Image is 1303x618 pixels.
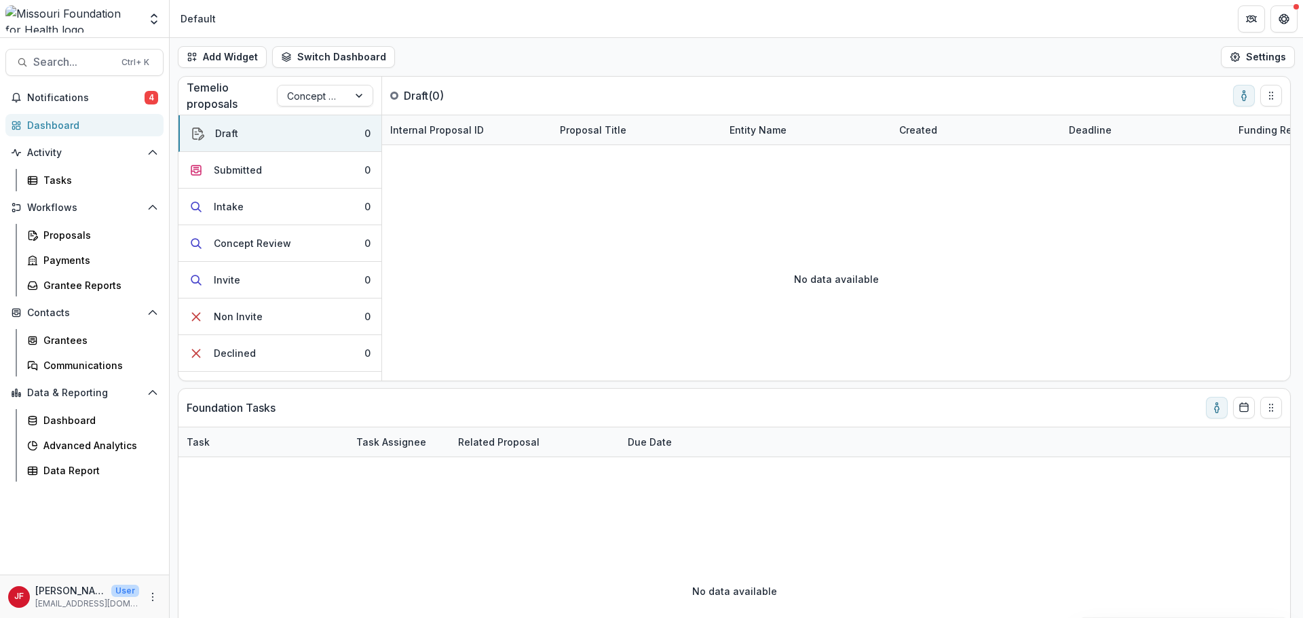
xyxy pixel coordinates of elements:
[364,273,371,287] div: 0
[1238,5,1265,33] button: Partners
[22,274,164,296] a: Grantee Reports
[620,435,680,449] div: Due Date
[1260,85,1282,107] button: Drag
[348,427,450,457] div: Task Assignee
[552,123,635,137] div: Proposal Title
[178,427,348,457] div: Task
[178,298,381,335] button: Non Invite0
[364,346,371,360] div: 0
[27,307,142,319] span: Contacts
[5,49,164,76] button: Search...
[27,118,153,132] div: Dashboard
[145,5,164,33] button: Open entity switcher
[214,199,244,214] div: Intake
[178,152,381,189] button: Submitted0
[178,262,381,298] button: Invite0
[214,273,240,287] div: Invite
[450,435,548,449] div: Related Proposal
[364,309,371,324] div: 0
[620,427,721,457] div: Due Date
[22,224,164,246] a: Proposals
[450,427,620,457] div: Related Proposal
[214,309,263,324] div: Non Invite
[794,272,879,286] p: No data available
[35,583,106,598] p: [PERSON_NAME]
[5,87,164,109] button: Notifications4
[187,79,277,112] p: Temelio proposals
[364,126,371,140] div: 0
[14,592,24,601] div: Jake Frydman
[22,249,164,271] a: Payments
[721,115,891,144] div: Entity Name
[215,126,238,140] div: Draft
[178,189,381,225] button: Intake0
[721,123,795,137] div: Entity Name
[43,228,153,242] div: Proposals
[1233,397,1255,419] button: Calendar
[43,438,153,452] div: Advanced Analytics
[43,278,153,292] div: Grantee Reports
[175,9,221,28] nav: breadcrumb
[692,584,777,598] p: No data available
[145,91,158,104] span: 4
[27,387,142,399] span: Data & Reporting
[22,354,164,376] a: Communications
[43,358,153,372] div: Communications
[214,346,256,360] div: Declined
[1206,397,1228,419] button: toggle-assigned-to-me
[891,115,1061,144] div: Created
[1221,46,1295,68] button: Settings
[187,400,276,416] p: Foundation Tasks
[178,225,381,262] button: Concept Review0
[22,459,164,482] a: Data Report
[43,253,153,267] div: Payments
[22,169,164,191] a: Tasks
[364,163,371,177] div: 0
[178,435,218,449] div: Task
[22,409,164,431] a: Dashboard
[43,463,153,478] div: Data Report
[5,114,164,136] a: Dashboard
[27,147,142,159] span: Activity
[22,434,164,457] a: Advanced Analytics
[1061,115,1230,144] div: Deadline
[43,333,153,347] div: Grantees
[552,115,721,144] div: Proposal Title
[214,236,291,250] div: Concept Review
[43,413,153,427] div: Dashboard
[178,115,381,152] button: Draft0
[214,163,262,177] div: Submitted
[178,335,381,372] button: Declined0
[35,598,139,610] p: [EMAIL_ADDRESS][DOMAIN_NAME]
[27,92,145,104] span: Notifications
[1233,85,1255,107] button: toggle-assigned-to-me
[272,46,395,68] button: Switch Dashboard
[178,46,267,68] button: Add Widget
[5,302,164,324] button: Open Contacts
[364,199,371,214] div: 0
[181,12,216,26] div: Default
[348,435,434,449] div: Task Assignee
[5,197,164,218] button: Open Workflows
[382,115,552,144] div: Internal Proposal ID
[364,236,371,250] div: 0
[404,88,506,104] p: Draft ( 0 )
[111,585,139,597] p: User
[5,382,164,404] button: Open Data & Reporting
[5,5,139,33] img: Missouri Foundation for Health logo
[1260,397,1282,419] button: Drag
[891,123,945,137] div: Created
[33,56,113,69] span: Search...
[22,329,164,351] a: Grantees
[27,202,142,214] span: Workflows
[1061,123,1120,137] div: Deadline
